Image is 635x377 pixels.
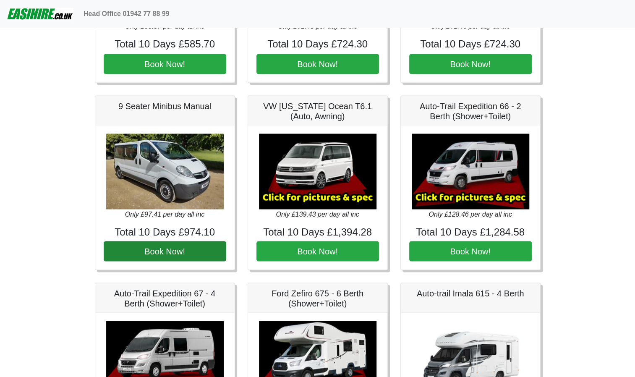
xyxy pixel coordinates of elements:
[259,134,376,209] img: VW California Ocean T6.1 (Auto, Awning)
[409,288,532,298] h5: Auto-trail Imala 615 - 4 Berth
[104,101,226,111] h5: 9 Seater Minibus Manual
[104,226,226,238] h4: Total 10 Days £974.10
[80,5,173,22] a: Head Office 01942 77 88 99
[409,226,532,238] h4: Total 10 Days £1,284.58
[409,241,532,261] button: Book Now!
[104,241,226,261] button: Book Now!
[104,288,226,308] h5: Auto-Trail Expedition 67 - 4 Berth (Shower+Toilet)
[412,134,529,209] img: Auto-Trail Expedition 66 - 2 Berth (Shower+Toilet)
[256,54,379,74] button: Book Now!
[106,134,224,209] img: 9 Seater Minibus Manual
[256,241,379,261] button: Book Now!
[125,23,204,30] i: Only £58.57 per day all inc
[256,101,379,121] h5: VW [US_STATE] Ocean T6.1 (Auto, Awning)
[104,54,226,74] button: Book Now!
[256,288,379,308] h5: Ford Zefiro 675 - 6 Berth (Shower+Toilet)
[276,210,359,217] i: Only £139.43 per day all inc
[429,210,512,217] i: Only £128.46 per day all inc
[409,38,532,50] h4: Total 10 Days £724.30
[7,5,73,22] img: easihire_logo_small.png
[125,210,204,217] i: Only £97.41 per day all inc
[84,10,170,17] b: Head Office 01942 77 88 99
[256,226,379,238] h4: Total 10 Days £1,394.28
[409,54,532,74] button: Book Now!
[409,101,532,121] h5: Auto-Trail Expedition 66 - 2 Berth (Shower+Toilet)
[278,23,357,30] i: Only £72.43 per day all inc
[104,38,226,50] h4: Total 10 Days £585.70
[256,38,379,50] h4: Total 10 Days £724.30
[431,23,510,30] i: Only £72.43 per day all inc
